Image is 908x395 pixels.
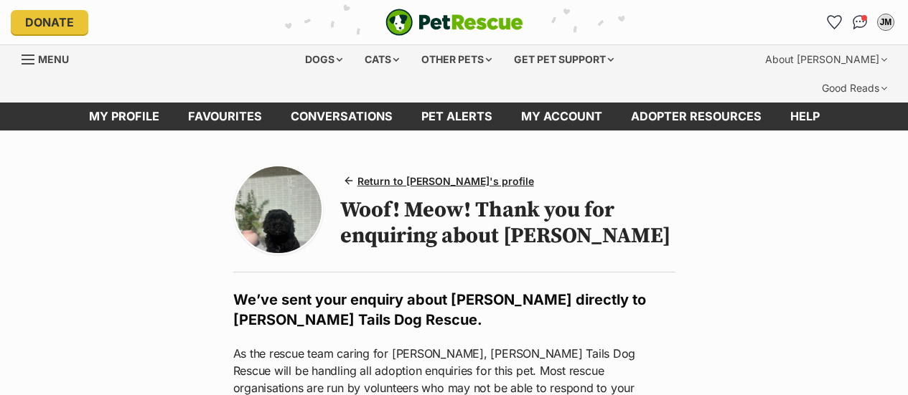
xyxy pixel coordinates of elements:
[848,11,871,34] a: Conversations
[874,11,897,34] button: My account
[385,9,523,36] img: logo-e224e6f780fb5917bec1dbf3a21bbac754714ae5b6737aabdf751b685950b380.svg
[411,45,502,74] div: Other pets
[340,197,675,249] h1: Woof! Meow! Thank you for enquiring about [PERSON_NAME]
[235,166,322,253] img: Photo of Lulu
[276,103,407,130] a: conversations
[174,103,276,130] a: Favourites
[11,10,88,34] a: Donate
[357,173,534,189] span: Return to [PERSON_NAME]'s profile
[233,290,675,330] h2: We’ve sent your enquiry about [PERSON_NAME] directly to [PERSON_NAME] Tails Dog Rescue.
[295,45,352,74] div: Dogs
[22,45,79,71] a: Menu
[340,171,540,191] a: Return to [PERSON_NAME]'s profile
[755,45,897,74] div: About [PERSON_NAME]
[776,103,834,130] a: Help
[38,53,69,65] span: Menu
[507,103,617,130] a: My account
[823,11,846,34] a: Favourites
[617,103,776,130] a: Adopter resources
[75,103,174,130] a: My profile
[823,11,897,34] ul: Account quick links
[812,74,897,103] div: Good Reads
[504,45,624,74] div: Get pet support
[853,15,868,29] img: chat-41dd97257d64d25036548639549fe6c8038ab92f7586957e7f3b1b290dea8141.svg
[879,15,893,29] div: JM
[407,103,507,130] a: Pet alerts
[385,9,523,36] a: PetRescue
[355,45,409,74] div: Cats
